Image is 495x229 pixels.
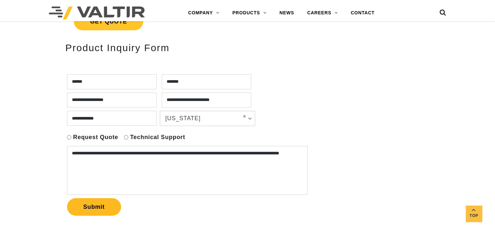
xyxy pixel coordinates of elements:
[301,7,344,20] a: CAREERS
[59,5,312,38] a: Get Quote
[65,42,306,53] h2: Product Inquiry Form
[74,13,143,30] span: Get Quote
[182,7,226,20] a: COMPANY
[466,212,482,220] span: Top
[73,134,118,141] label: Request Quote
[273,7,301,20] a: NEWS
[160,111,255,126] a: [US_STATE]
[130,134,185,141] label: Technical Support
[49,7,145,20] img: Valtir
[67,198,121,216] button: Submit
[165,114,238,122] span: [US_STATE]
[226,7,273,20] a: PRODUCTS
[344,7,381,20] a: CONTACT
[466,206,482,222] a: Top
